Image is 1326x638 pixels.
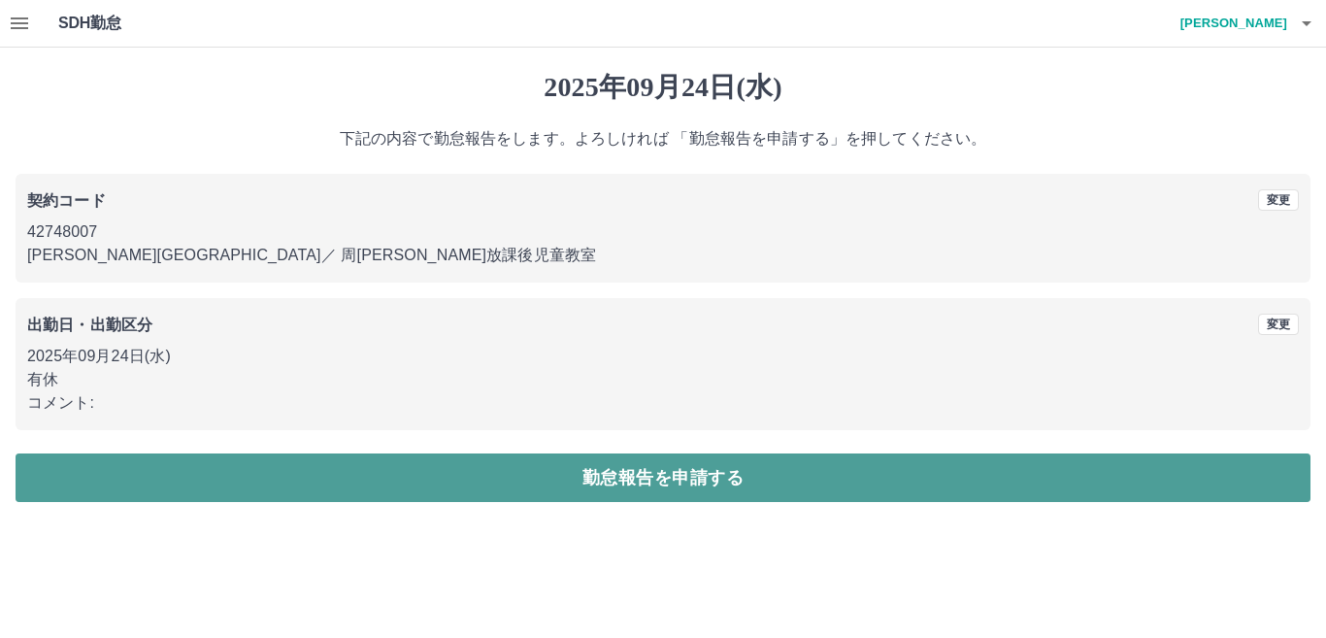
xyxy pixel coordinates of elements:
[27,345,1299,368] p: 2025年09月24日(水)
[1258,189,1299,211] button: 変更
[27,317,152,333] b: 出勤日・出勤区分
[27,192,106,209] b: 契約コード
[27,391,1299,415] p: コメント:
[16,71,1310,104] h1: 2025年09月24日(水)
[27,368,1299,391] p: 有休
[16,453,1310,502] button: 勤怠報告を申請する
[27,244,1299,267] p: [PERSON_NAME][GEOGRAPHIC_DATA] ／ 周[PERSON_NAME]放課後児童教室
[27,220,1299,244] p: 42748007
[16,127,1310,151] p: 下記の内容で勤怠報告をします。よろしければ 「勤怠報告を申請する」を押してください。
[1258,314,1299,335] button: 変更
